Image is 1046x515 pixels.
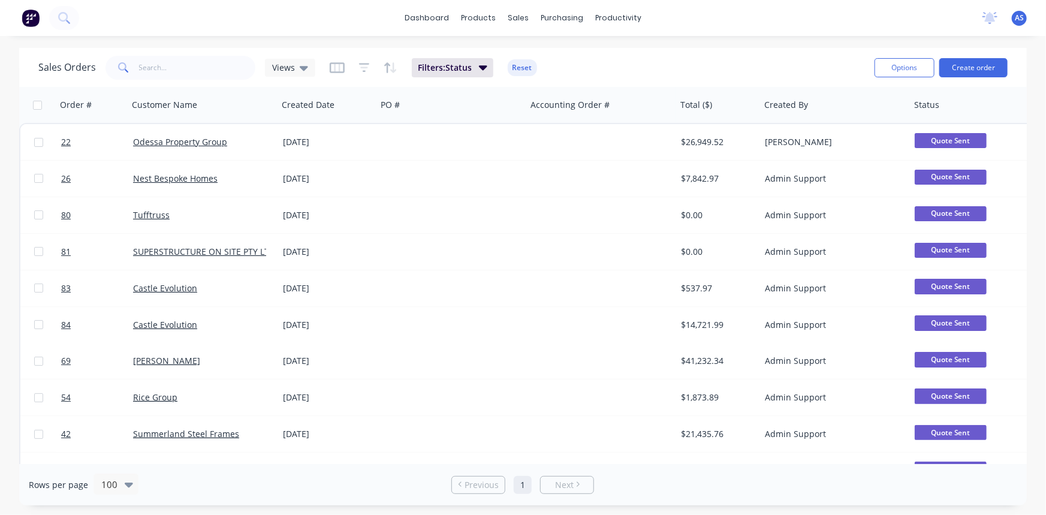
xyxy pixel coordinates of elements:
[283,209,372,221] div: [DATE]
[589,9,647,27] div: productivity
[765,136,898,148] div: [PERSON_NAME]
[452,479,505,491] a: Previous page
[283,391,372,403] div: [DATE]
[381,99,400,111] div: PO #
[765,391,898,403] div: Admin Support
[133,428,239,439] a: Summerland Steel Frames
[681,391,752,403] div: $1,873.89
[765,428,898,440] div: Admin Support
[535,9,589,27] div: purchasing
[502,9,535,27] div: sales
[915,206,987,221] span: Quote Sent
[61,307,133,343] a: 84
[915,243,987,258] span: Quote Sent
[514,476,532,494] a: Page 1 is your current page
[681,319,752,331] div: $14,721.99
[61,355,71,367] span: 69
[60,99,92,111] div: Order #
[283,136,372,148] div: [DATE]
[681,209,752,221] div: $0.00
[508,59,537,76] button: Reset
[283,428,372,440] div: [DATE]
[765,173,898,185] div: Admin Support
[765,319,898,331] div: Admin Support
[272,61,295,74] span: Views
[61,136,71,148] span: 22
[915,388,987,403] span: Quote Sent
[1015,13,1024,23] span: AS
[875,58,935,77] button: Options
[139,56,256,80] input: Search...
[29,479,88,491] span: Rows per page
[915,462,987,477] span: Quote Sent
[765,282,898,294] div: Admin Support
[61,209,71,221] span: 80
[939,58,1008,77] button: Create order
[455,9,502,27] div: products
[915,425,987,440] span: Quote Sent
[61,391,71,403] span: 54
[22,9,40,27] img: Factory
[282,99,334,111] div: Created Date
[61,124,133,160] a: 22
[765,355,898,367] div: Admin Support
[61,197,133,233] a: 80
[465,479,499,491] span: Previous
[530,99,610,111] div: Accounting Order #
[61,416,133,452] a: 42
[61,319,71,331] span: 84
[681,173,752,185] div: $7,842.97
[412,58,493,77] button: Filters:Status
[283,173,372,185] div: [DATE]
[133,246,275,257] a: SUPERSTRUCTURE ON SITE PTY LTD
[283,319,372,331] div: [DATE]
[915,170,987,185] span: Quote Sent
[61,380,133,415] a: 54
[133,355,200,366] a: [PERSON_NAME]
[61,282,71,294] span: 83
[541,479,593,491] a: Next page
[61,173,71,185] span: 26
[132,99,197,111] div: Customer Name
[38,62,96,73] h1: Sales Orders
[555,479,574,491] span: Next
[61,246,71,258] span: 81
[61,428,71,440] span: 42
[765,246,898,258] div: Admin Support
[61,343,133,379] a: 69
[680,99,712,111] div: Total ($)
[418,62,472,74] span: Filters: Status
[765,209,898,221] div: Admin Support
[399,9,455,27] a: dashboard
[61,270,133,306] a: 83
[681,355,752,367] div: $41,232.34
[447,476,599,494] ul: Pagination
[915,279,987,294] span: Quote Sent
[133,209,170,221] a: Tufftruss
[681,246,752,258] div: $0.00
[764,99,808,111] div: Created By
[61,161,133,197] a: 26
[61,234,133,270] a: 81
[133,319,197,330] a: Castle Evolution
[283,355,372,367] div: [DATE]
[915,352,987,367] span: Quote Sent
[915,315,987,330] span: Quote Sent
[283,246,372,258] div: [DATE]
[681,428,752,440] div: $21,435.76
[133,282,197,294] a: Castle Evolution
[681,282,752,294] div: $537.97
[133,173,218,184] a: Nest Bespoke Homes
[133,136,227,147] a: Odessa Property Group
[133,391,177,403] a: Rice Group
[914,99,939,111] div: Status
[915,133,987,148] span: Quote Sent
[61,453,133,489] a: 86
[681,136,752,148] div: $26,949.52
[283,282,372,294] div: [DATE]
